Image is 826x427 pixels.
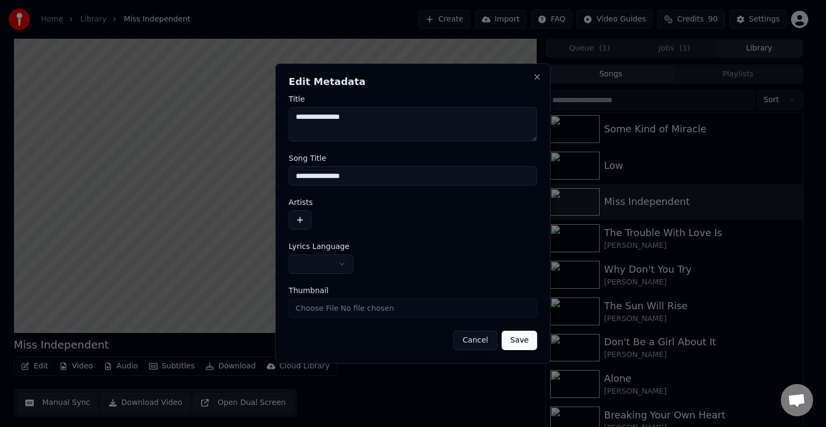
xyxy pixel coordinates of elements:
[502,331,537,350] button: Save
[289,198,537,206] label: Artists
[289,154,537,162] label: Song Title
[289,77,537,87] h2: Edit Metadata
[289,243,350,250] span: Lyrics Language
[289,95,537,103] label: Title
[289,287,329,294] span: Thumbnail
[453,331,497,350] button: Cancel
